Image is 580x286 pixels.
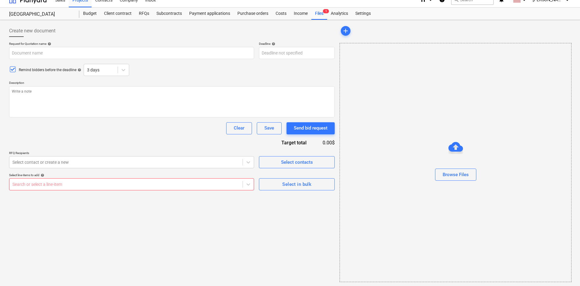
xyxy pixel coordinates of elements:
[234,8,272,20] a: Purchase orders
[264,124,274,132] div: Save
[76,68,81,72] span: help
[342,27,349,35] span: add
[9,47,254,59] input: Document name
[19,67,81,73] div: Remind bidders before the deadline
[443,171,469,179] div: Browse Files
[352,8,374,20] a: Settings
[100,8,135,20] a: Client contract
[340,43,572,282] div: Browse Files
[9,151,254,156] p: RFQ Recipients
[234,124,244,132] div: Clear
[259,42,335,46] div: Deadline
[290,8,311,20] a: Income
[316,139,335,146] div: 0.00$
[257,122,282,134] button: Save
[79,8,100,20] a: Budget
[270,42,275,46] span: help
[9,42,254,46] div: Request for Quotation name
[311,8,327,20] a: Files1
[9,27,55,35] span: Create new document
[287,122,335,134] button: Send bid request
[153,8,186,20] a: Subcontracts
[327,8,352,20] a: Analytics
[272,8,290,20] a: Costs
[9,81,335,86] p: Description
[294,124,327,132] div: Send bid request
[281,158,313,166] div: Select contacts
[46,42,51,46] span: help
[256,139,316,146] div: Target total
[435,169,476,181] button: Browse Files
[186,8,234,20] a: Payment applications
[259,178,335,190] button: Select in bulk
[9,11,72,18] div: [GEOGRAPHIC_DATA]
[135,8,153,20] a: RFQs
[39,173,44,177] span: help
[311,8,327,20] div: Files
[282,180,311,188] div: Select in bulk
[259,47,335,59] input: Deadline not specified
[226,122,252,134] button: Clear
[323,9,329,13] span: 1
[9,173,254,177] div: Select line-items to add
[259,156,335,168] button: Select contacts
